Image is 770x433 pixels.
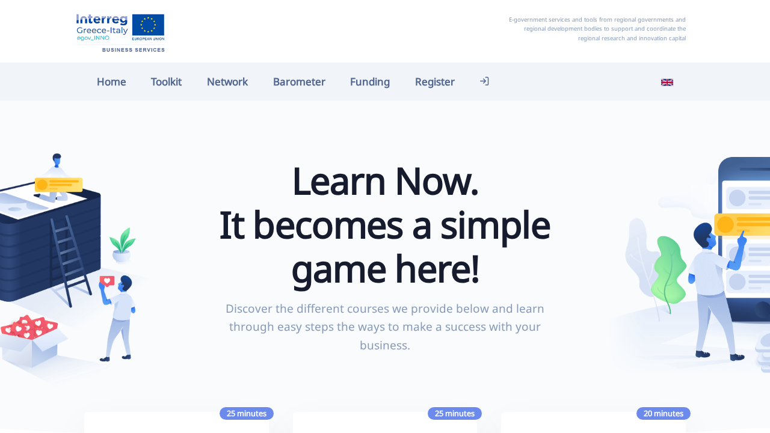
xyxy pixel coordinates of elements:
[636,407,691,420] span: 20 minutes
[194,69,260,94] a: Network
[220,407,274,420] span: 25 minutes
[215,299,556,354] p: Discover the different courses we provide below and learn through easy steps the ways to make a s...
[84,69,139,94] a: Home
[402,69,467,94] a: Register
[139,69,195,94] a: Toolkit
[72,9,168,54] img: Home
[661,76,673,88] img: en_flag.svg
[337,69,402,94] a: Funding
[260,69,338,94] a: Barometer
[215,158,556,290] h1: Learn Now. It becomes a simple game here!
[428,407,482,420] span: 25 minutes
